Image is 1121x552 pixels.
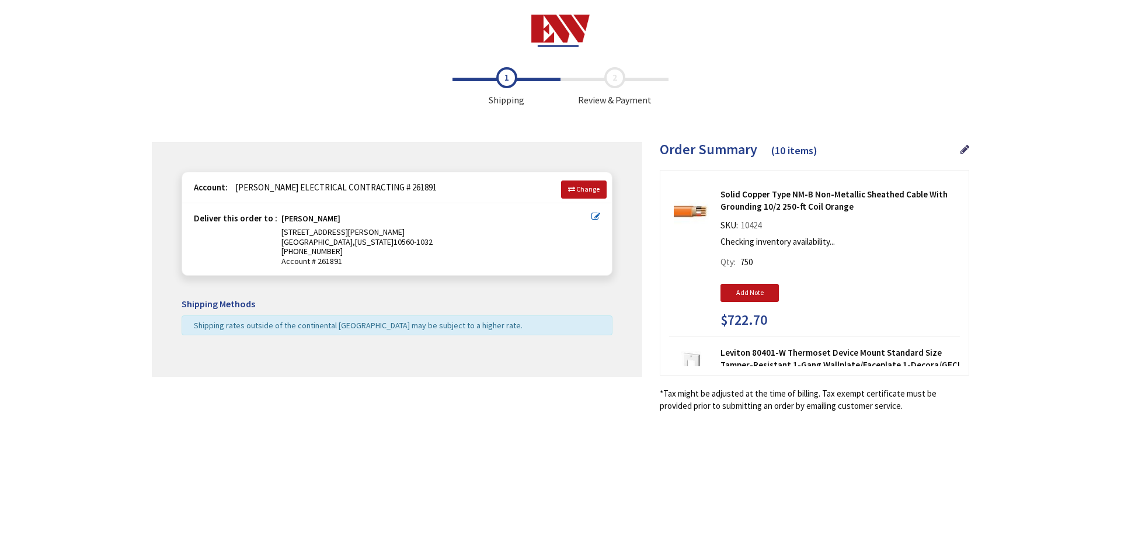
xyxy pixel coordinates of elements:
span: [GEOGRAPHIC_DATA], [281,237,355,247]
span: [STREET_ADDRESS][PERSON_NAME] [281,227,405,237]
strong: [PERSON_NAME] [281,214,340,227]
: *Tax might be adjusted at the time of billing. Tax exempt certificate must be provided prior to s... [660,387,969,412]
span: Account # 261891 [281,256,591,266]
strong: Leviton 80401-W Thermoset Device Mount Standard Size Tamper-Resistant 1-Gang Wallplate/Faceplate ... [720,346,960,384]
iframe: Opens a widget where you can find more information [1008,520,1086,549]
span: [PERSON_NAME] ELECTRICAL CONTRACTING # 261891 [229,182,437,193]
span: Order Summary [660,140,757,158]
h5: Shipping Methods [182,299,612,310]
strong: Deliver this order to : [194,213,277,224]
span: (10 items) [771,144,817,157]
img: Solid Copper Type NM-B Non-Metallic Sheathed Cable With Grounding 10/2 250-ft Coil Orange [674,193,710,229]
span: Shipping [452,67,560,107]
img: Electrical Wholesalers, Inc. [531,15,590,47]
span: 10560-1032 [394,237,433,247]
span: $722.70 [720,313,767,328]
strong: Account: [194,182,228,193]
p: Checking inventory availability... [720,235,954,248]
span: [PHONE_NUMBER] [281,246,343,256]
span: Qty [720,256,734,268]
strong: Solid Copper Type NM-B Non-Metallic Sheathed Cable With Grounding 10/2 250-ft Coil Orange [720,188,960,213]
span: Shipping rates outside of the continental [GEOGRAPHIC_DATA] may be subject to a higher rate. [194,320,523,331]
span: 10424 [738,220,764,231]
span: Change [576,185,600,193]
img: Leviton 80401-W Thermoset Device Mount Standard Size Tamper-Resistant 1-Gang Wallplate/Faceplate ... [674,351,710,387]
span: 750 [740,256,753,268]
span: [US_STATE] [355,237,394,247]
span: Review & Payment [560,67,669,107]
div: SKU: [720,219,764,235]
a: Change [561,180,607,198]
